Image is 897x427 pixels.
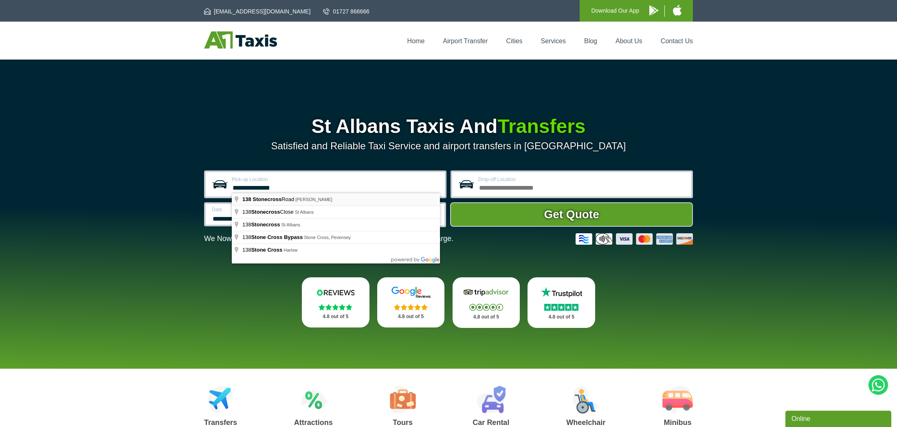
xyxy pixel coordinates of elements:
a: Contact Us [661,38,693,44]
label: Drop-off Location [478,177,686,182]
label: Pick-up Location [232,177,440,182]
span: Stone Cross [251,247,283,253]
img: Tripadvisor [462,286,510,299]
span: St Albans [295,210,314,215]
button: Get Quote [450,202,693,227]
span: 138 [242,247,284,253]
img: Tours [390,386,416,414]
img: Trustpilot [537,286,586,299]
img: A1 Taxis iPhone App [673,5,682,15]
a: About Us [616,38,642,44]
h3: Car Rental [473,419,509,426]
span: 138 [242,234,304,240]
a: Cities [506,38,523,44]
span: Stonecross [251,209,280,215]
p: 4.8 out of 5 [386,312,436,322]
span: 138 [242,196,251,202]
span: Road [242,196,295,202]
img: Car Rental [477,386,506,414]
p: We Now Accept Card & Contactless Payment In [204,235,453,243]
span: St Albans [281,222,300,227]
img: Minibus [662,386,693,414]
span: Harlow [284,248,297,252]
p: 4.8 out of 5 [462,312,511,322]
h3: Minibus [662,419,693,426]
img: Wheelchair [573,386,599,414]
h3: Transfers [204,419,237,426]
span: Stone Cross, Pevensey [304,235,351,240]
h1: St Albans Taxis And [204,117,693,136]
p: 4.8 out of 5 [311,312,361,322]
label: Date [212,207,317,212]
span: [PERSON_NAME] [295,197,332,202]
img: Credit And Debit Cards [576,233,693,245]
img: Stars [319,304,352,310]
a: Blog [584,38,597,44]
a: Reviews.io Stars 4.8 out of 5 [302,277,369,327]
a: Home [407,38,425,44]
img: Stars [544,304,578,311]
img: Airport Transfers [208,386,233,414]
p: Satisfied and Reliable Taxi Service and airport transfers in [GEOGRAPHIC_DATA] [204,140,693,152]
span: 138 Close [242,209,295,215]
a: Airport Transfer [443,38,488,44]
h3: Attractions [294,419,333,426]
a: Services [541,38,566,44]
img: Attractions [301,386,326,414]
img: A1 Taxis St Albans LTD [204,31,277,49]
a: Tripadvisor Stars 4.8 out of 5 [453,277,520,328]
img: Stars [394,304,428,310]
a: Trustpilot Stars 4.8 out of 5 [528,277,595,328]
a: [EMAIL_ADDRESS][DOMAIN_NAME] [204,7,310,15]
img: Reviews.io [311,286,360,299]
img: Google [387,286,435,299]
h3: Tours [390,419,416,426]
a: 01727 866666 [323,7,369,15]
span: Stonecross [253,196,281,202]
h3: Wheelchair [566,419,605,426]
span: 138 [242,221,281,228]
a: Google Stars 4.8 out of 5 [377,277,445,327]
span: Stone Cross Bypass [251,234,303,240]
img: A1 Taxis Android App [649,5,658,15]
span: Transfers [497,115,585,137]
p: 4.8 out of 5 [536,312,586,322]
p: Download Our App [591,6,639,16]
span: Stonecross [251,221,280,228]
iframe: chat widget [785,409,893,427]
img: Stars [469,304,503,311]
